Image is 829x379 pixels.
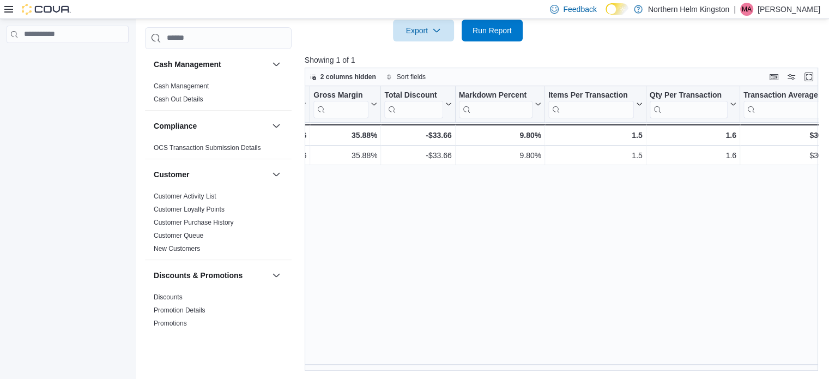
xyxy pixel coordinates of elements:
div: $111.16 [247,129,306,142]
button: Keyboard shortcuts [767,70,780,83]
a: Discounts [154,293,183,301]
input: Dark Mode [606,3,628,15]
div: Discounts & Promotions [145,291,292,334]
h3: Compliance [154,121,197,131]
button: 2 columns hidden [305,70,380,83]
div: Cash Management [145,80,292,110]
a: Promotion Details [154,306,205,314]
a: Customer Queue [154,232,203,239]
a: OCS Transaction Submission Details [154,144,261,152]
p: [PERSON_NAME] [758,3,820,16]
span: Customer Loyalty Points [154,205,225,214]
button: Cash Management [270,58,283,71]
div: Maria Amorim [740,3,753,16]
span: Customer Purchase History [154,218,234,227]
div: -$33.66 [384,129,451,142]
p: Northern Helm Kingston [648,3,729,16]
button: Compliance [270,119,283,133]
p: | [734,3,736,16]
button: Run Report [462,20,523,41]
h3: Discounts & Promotions [154,270,243,281]
div: 1.5 [548,129,643,142]
span: Run Report [473,25,512,36]
span: Export [400,20,447,41]
a: New Customers [154,245,200,252]
button: Export [393,20,454,41]
a: Cash Management [154,82,209,90]
span: New Customers [154,244,200,253]
a: Cash Out Details [154,95,203,103]
h3: Customer [154,169,189,180]
div: Customer [145,190,292,260]
p: Showing 1 of 1 [305,55,824,65]
span: 2 columns hidden [320,73,376,81]
button: Enter fullscreen [802,70,815,83]
button: Customer [154,169,268,180]
a: Promotions [154,320,187,327]
button: Sort fields [382,70,430,83]
button: Display options [785,70,798,83]
div: 35.88% [313,129,377,142]
a: Customer Loyalty Points [154,206,225,213]
button: Discounts & Promotions [154,270,268,281]
button: Customer [270,168,283,181]
span: OCS Transaction Submission Details [154,143,261,152]
span: MA [742,3,752,16]
div: 1.6 [649,129,736,142]
img: Cova [22,4,71,15]
a: Customer Purchase History [154,219,234,226]
a: Customer Activity List [154,192,216,200]
div: 9.80% [458,129,541,142]
h3: Cash Management [154,59,221,70]
span: Customer Queue [154,231,203,240]
div: Compliance [145,141,292,159]
span: Feedback [563,4,596,15]
button: Compliance [154,121,268,131]
button: Discounts & Promotions [270,269,283,282]
nav: Complex example [7,45,129,71]
span: Sort fields [397,73,426,81]
button: Cash Management [154,59,268,70]
span: Cash Out Details [154,95,203,104]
